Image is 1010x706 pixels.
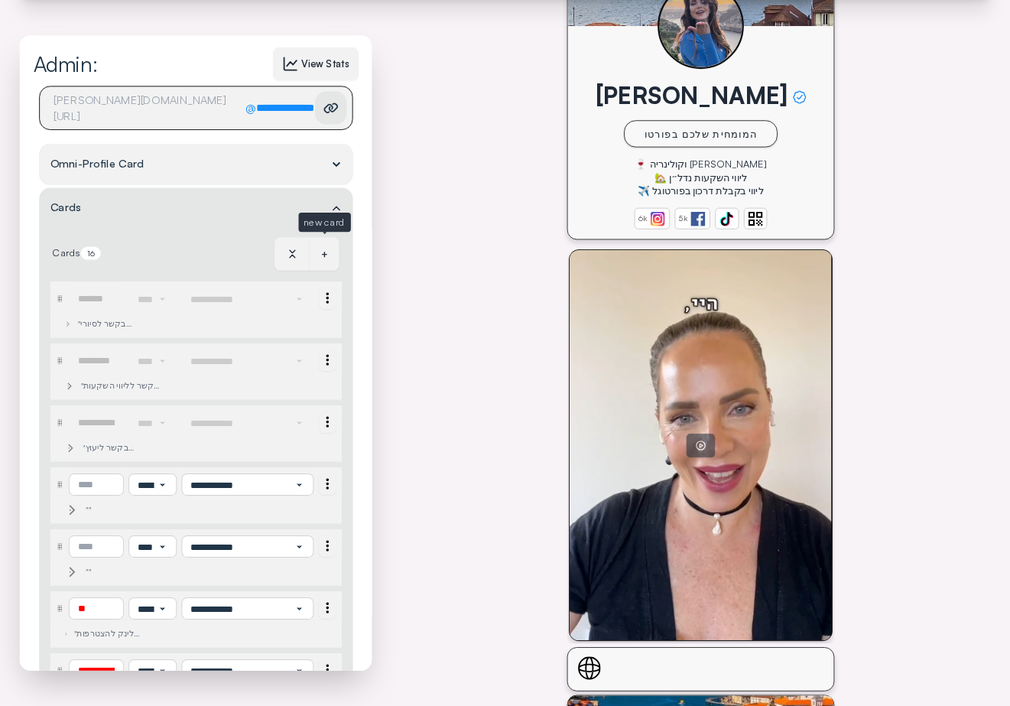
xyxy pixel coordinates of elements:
[80,246,101,260] span: 16
[39,144,352,185] summary: Omni-Profile Card
[674,208,710,229] a: 5k
[54,92,245,125] div: [PERSON_NAME][DOMAIN_NAME][URL]
[645,127,758,141] div: המומחית שלכם בפורטו
[634,208,670,229] a: 6k
[635,157,766,198] div: [PERSON_NAME] וקולינריה 🍷 ליווי השקעות נדל״ן 🏡 ליווי בקבלת דרכון בפורטוגל ✈️
[310,238,339,271] div: +
[651,211,665,226] img: instagram-FMkfTgMN.svg
[80,381,160,392] div: "בקשר לליווי השקעות נדל״ן 🏡"
[50,496,342,524] summary: ""
[86,505,91,516] div: ""
[39,188,352,229] summary: Cards
[50,311,342,338] summary: "בקשר לסיורי [PERSON_NAME] וקולינריה 🍷"
[50,434,342,462] summary: "בקשר ליעוץ רילוקיישן ✈️"
[577,656,601,680] img: svg%3e
[301,60,349,70] span: View Stats
[73,629,160,639] div: "לינק להצטרפות לקבוצת WhatsApp - נדל״ן פורטוגל דיווחים מהשטח, קהילה מקצועית"
[596,79,788,111] div: [PERSON_NAME]
[34,52,98,76] div: Admin:
[245,100,256,117] span: @
[50,620,342,648] summary: "לינק להצטרפות לקבוצת WhatsApp - נדל״ן פורטוגל דיווחים מהשטח, קהילה מקצועית"
[719,211,734,226] img: svg%3e
[50,373,342,400] summary: "בקשר לליווי השקעות נדל״ן 🏡"
[86,567,91,577] div: ""
[638,213,646,224] div: 6k
[53,246,101,260] span: Cards
[679,213,687,224] div: 5k
[749,211,763,226] img: svg%3e
[50,558,342,586] summary: ""
[273,47,359,80] button: View Stats
[83,443,160,454] div: "בקשר ליעוץ רילוקיישן ✈️"
[691,211,706,226] img: svg%3e
[77,319,160,330] div: "בקשר לסיורי [PERSON_NAME] וקולינריה 🍷"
